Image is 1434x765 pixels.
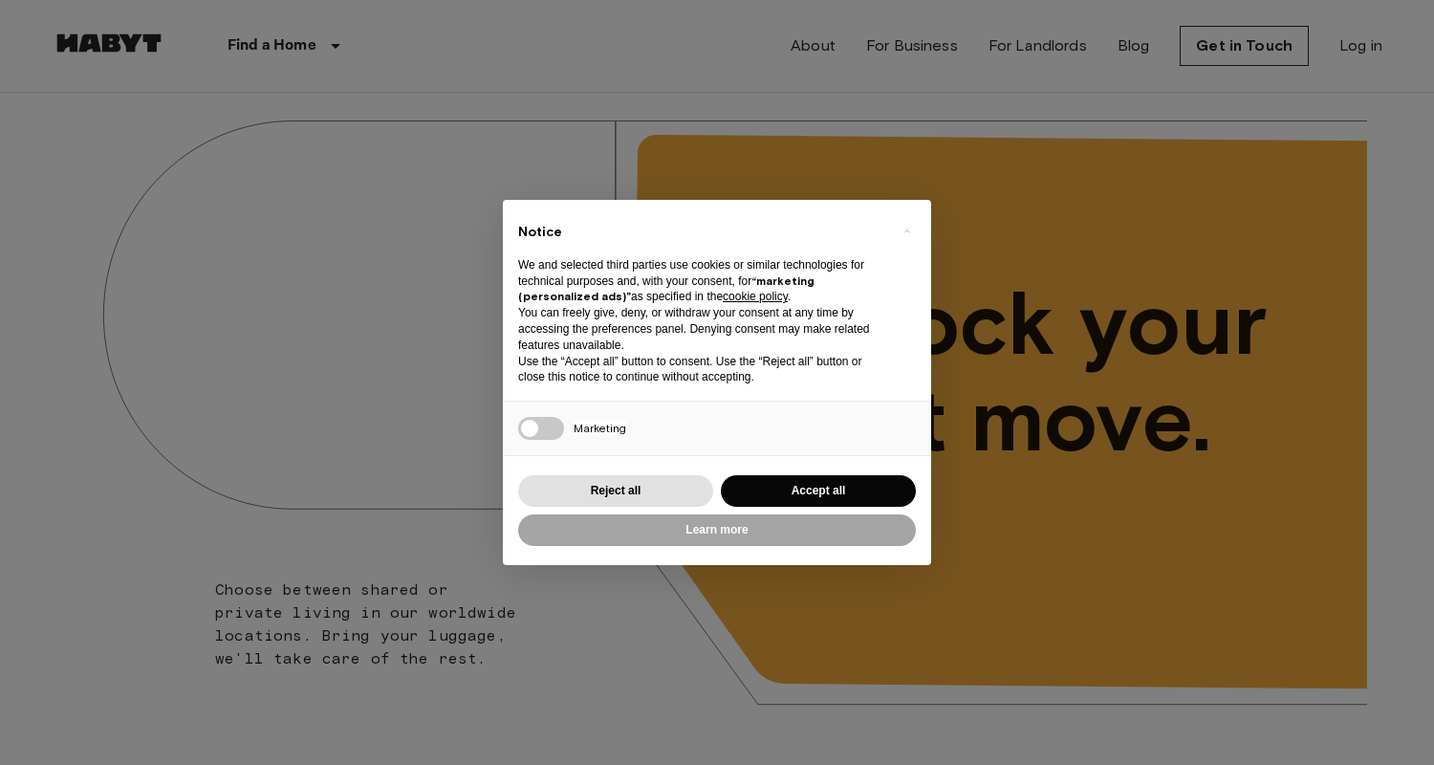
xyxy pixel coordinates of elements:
[723,290,788,303] a: cookie policy
[518,475,713,507] button: Reject all
[721,475,916,507] button: Accept all
[518,273,815,304] strong: “marketing (personalized ads)”
[903,219,910,242] span: ×
[518,514,916,546] button: Learn more
[518,305,885,353] p: You can freely give, deny, or withdraw your consent at any time by accessing the preferences pane...
[518,354,885,386] p: Use the “Accept all” button to consent. Use the “Reject all” button or close this notice to conti...
[518,223,885,242] h2: Notice
[518,257,885,305] p: We and selected third parties use cookies or similar technologies for technical purposes and, wit...
[891,215,922,246] button: Close this notice
[574,421,626,435] span: Marketing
